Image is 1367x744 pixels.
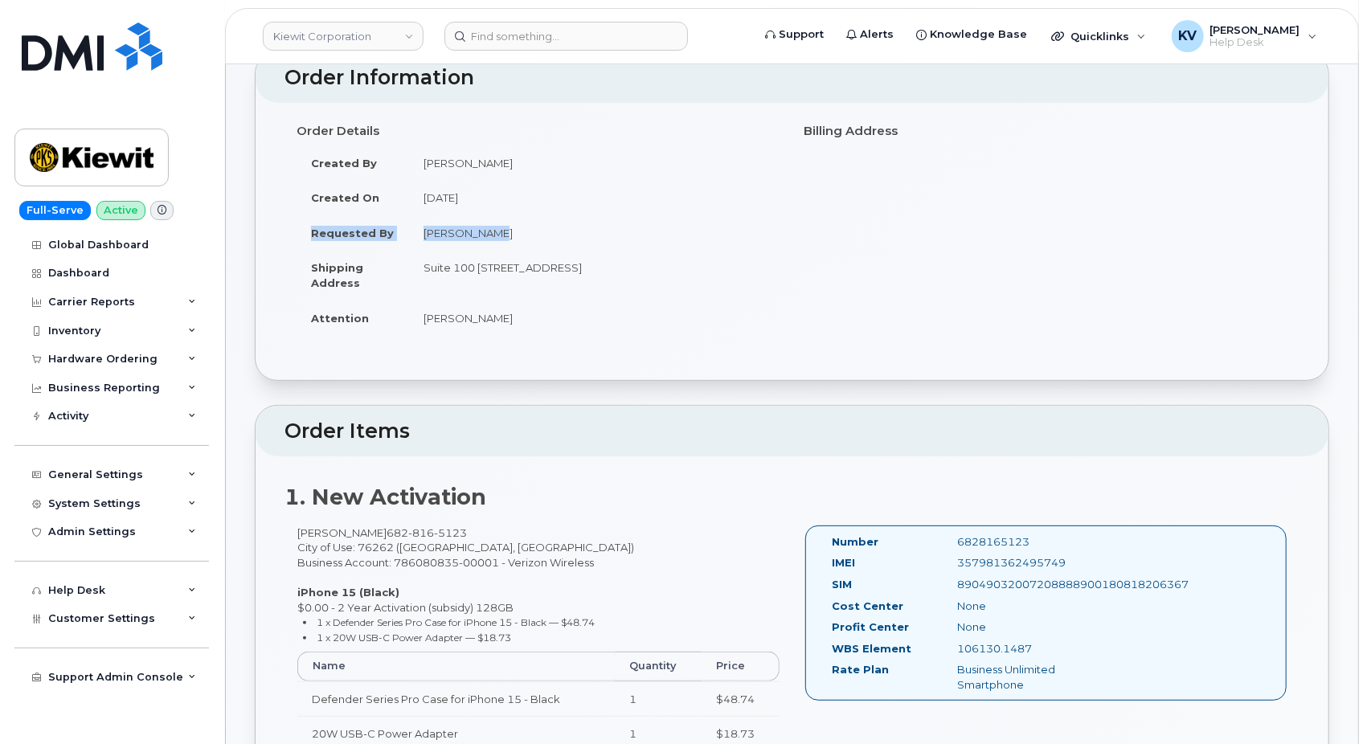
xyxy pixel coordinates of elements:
[408,526,434,539] span: 816
[434,526,467,539] span: 5123
[833,555,856,570] label: IMEI
[945,662,1120,692] div: Business Unlimited Smartphone
[945,599,1120,614] div: None
[615,681,702,717] td: 1
[835,18,905,51] a: Alerts
[297,586,399,599] strong: iPhone 15 (Black)
[263,22,424,51] a: Kiewit Corporation
[702,652,779,681] th: Price
[804,125,1288,138] h4: Billing Address
[930,27,1027,43] span: Knowledge Base
[284,67,1299,89] h2: Order Information
[1040,20,1157,52] div: Quicklinks
[409,300,780,336] td: [PERSON_NAME]
[317,632,512,644] small: 1 x 20W USB-C Power Adapter — $18.73
[409,250,780,300] td: Suite 100 [STREET_ADDRESS]
[833,599,904,614] label: Cost Center
[1178,27,1197,46] span: KV
[945,534,1120,550] div: 6828165123
[297,652,615,681] th: Name
[833,662,890,677] label: Rate Plan
[311,261,363,289] strong: Shipping Address
[1070,30,1129,43] span: Quicklinks
[297,681,615,717] td: Defender Series Pro Case for iPhone 15 - Black
[779,27,824,43] span: Support
[311,157,377,170] strong: Created By
[284,420,1299,443] h2: Order Items
[1210,36,1300,49] span: Help Desk
[905,18,1038,51] a: Knowledge Base
[702,681,779,717] td: $48.74
[311,312,369,325] strong: Attention
[409,145,780,181] td: [PERSON_NAME]
[945,619,1120,635] div: None
[945,555,1120,570] div: 357981362495749
[945,641,1120,656] div: 106130.1487
[311,227,394,239] strong: Requested By
[444,22,688,51] input: Find something...
[1297,674,1355,732] iframe: Messenger Launcher
[754,18,835,51] a: Support
[1160,20,1328,52] div: Kasey Vyrvich
[1210,23,1300,36] span: [PERSON_NAME]
[297,125,780,138] h4: Order Details
[945,577,1120,592] div: 89049032007208888900180818206367
[833,641,912,656] label: WBS Element
[860,27,894,43] span: Alerts
[833,619,910,635] label: Profit Center
[311,191,379,204] strong: Created On
[833,534,879,550] label: Number
[615,652,702,681] th: Quantity
[317,616,596,628] small: 1 x Defender Series Pro Case for iPhone 15 - Black — $48.74
[284,484,486,510] strong: 1. New Activation
[387,526,467,539] span: 682
[409,215,780,251] td: [PERSON_NAME]
[409,180,780,215] td: [DATE]
[833,577,853,592] label: SIM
